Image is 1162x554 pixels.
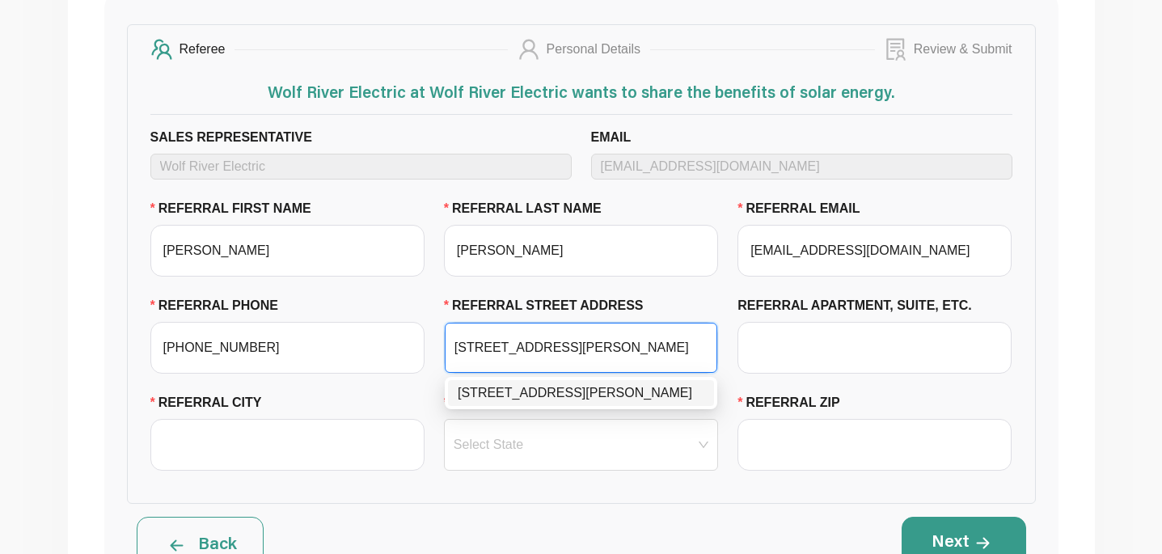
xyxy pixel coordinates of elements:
input: REFERRAL EMAIL [737,225,1012,277]
label: REFERRAL STATE [444,393,579,412]
label: REFERRAL FIRST NAME [150,199,324,218]
div: [STREET_ADDRESS][PERSON_NAME] [458,383,704,403]
input: REFERRAL ZIP [737,419,1012,471]
input: REFERRAL LAST NAME [444,225,718,277]
div: Review & Submit [914,38,1012,61]
div: Referee [180,38,235,61]
input: REFERRAL STATE [454,420,708,470]
label: Email [591,128,644,147]
input: Email [591,154,1012,180]
input: REFERRAL APARTMENT, SUITE, ETC. [737,322,1012,374]
div: Personal Details [547,38,651,61]
div: 2725 Ewing Ave S, Minneapolis, MN - 55416 [448,380,714,406]
label: REFERRAL APARTMENT, SUITE, ETC. [737,296,984,315]
label: REFERRAL STREET ADDRESS [444,296,656,315]
input: REFERRAL CITY [150,419,425,471]
label: REFERRAL EMAIL [737,199,873,218]
span: team [150,38,173,61]
input: REFERRAL FIRST NAME [150,225,425,277]
label: Sales Representative [150,128,325,147]
input: REFERRAL PHONE [150,322,425,374]
label: REFERRAL ZIP [737,393,852,412]
label: REFERRAL PHONE [150,296,291,315]
span: solution [885,38,907,61]
label: REFERRAL LAST NAME [444,199,614,218]
input: Sales Representative [150,154,572,180]
h5: Wolf River Electric at Wolf River Electric wants to share the benefits of solar energy. [150,82,1012,115]
input: REFERRAL STREET ADDRESS [454,324,708,372]
label: REFERRAL CITY [150,393,274,412]
span: user [518,38,540,61]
